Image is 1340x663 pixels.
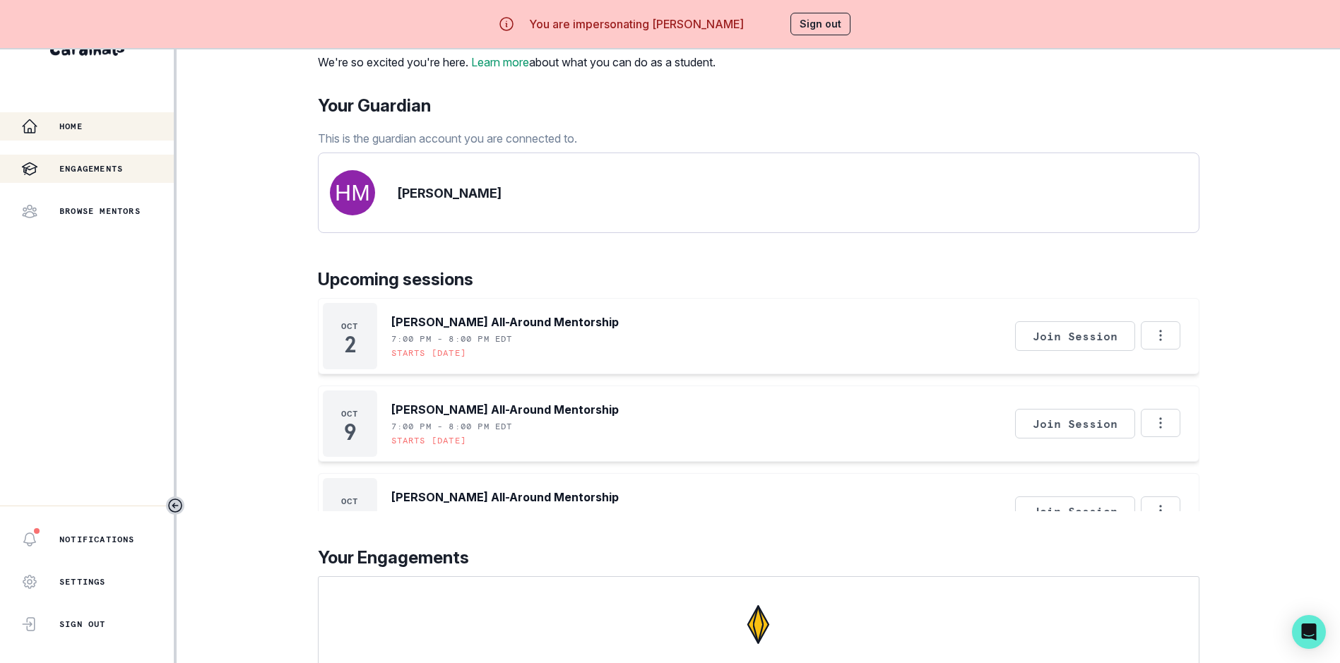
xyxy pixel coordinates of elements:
[1015,496,1135,526] button: Join Session
[1141,321,1180,350] button: Options
[790,13,850,35] button: Sign out
[341,496,359,507] p: Oct
[391,489,619,506] p: [PERSON_NAME] All-Around Mentorship
[391,508,513,520] p: 7:00 PM - 8:00 PM EDT
[391,347,467,359] p: Starts [DATE]
[1015,409,1135,438] button: Join Session
[318,267,1199,292] p: Upcoming sessions
[391,401,619,418] p: [PERSON_NAME] All-Around Mentorship
[344,425,356,439] p: 9
[1015,321,1135,351] button: Join Session
[391,435,467,446] p: Starts [DATE]
[471,55,529,69] a: Learn more
[59,576,106,587] p: Settings
[391,421,513,432] p: 7:00 PM - 8:00 PM EDT
[318,93,577,119] p: Your Guardian
[341,321,359,332] p: Oct
[59,121,83,132] p: Home
[318,54,716,71] p: We're so excited you're here. about what you can do as a student.
[391,313,619,330] p: [PERSON_NAME] All-Around Mentorship
[330,170,375,215] img: svg
[59,534,135,545] p: Notifications
[59,163,123,174] p: Engagements
[529,16,744,32] p: You are impersonating [PERSON_NAME]
[318,130,577,147] p: This is the guardian account you are connected to.
[166,496,184,515] button: Toggle sidebar
[59,205,141,217] p: Browse Mentors
[398,184,502,203] p: [PERSON_NAME]
[318,545,1199,571] p: Your Engagements
[1292,615,1326,649] div: Open Intercom Messenger
[1141,496,1180,525] button: Options
[59,619,106,630] p: Sign Out
[1141,409,1180,437] button: Options
[345,338,355,352] p: 2
[341,408,359,419] p: Oct
[391,333,513,345] p: 7:00 PM - 8:00 PM EDT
